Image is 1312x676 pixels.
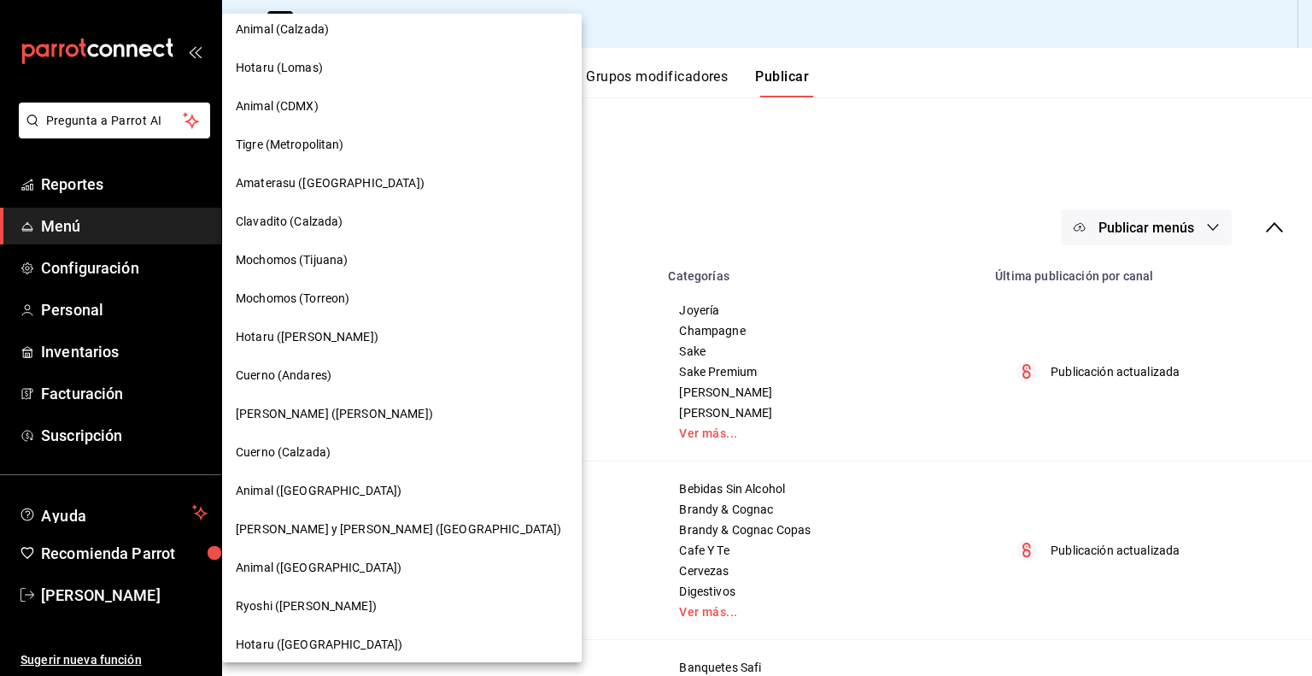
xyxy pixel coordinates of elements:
[236,597,377,615] span: Ryoshi ([PERSON_NAME])
[222,241,582,279] div: Mochomos (Tijuana)
[236,444,331,461] span: Cuerno (Calzada)
[236,136,344,154] span: Tigre (Metropolitan)
[236,251,348,269] span: Mochomos (Tijuana)
[222,10,582,49] div: Animal (Calzada)
[222,279,582,318] div: Mochomos (Torreon)
[222,356,582,395] div: Cuerno (Andares)
[222,203,582,241] div: Clavadito (Calzada)
[222,395,582,433] div: [PERSON_NAME] ([PERSON_NAME])
[236,21,329,38] span: Animal (Calzada)
[236,97,319,115] span: Animal (CDMX)
[222,164,582,203] div: Amaterasu ([GEOGRAPHIC_DATA])
[222,626,582,664] div: Hotaru ([GEOGRAPHIC_DATA])
[236,636,402,654] span: Hotaru ([GEOGRAPHIC_DATA])
[222,87,582,126] div: Animal (CDMX)
[222,472,582,510] div: Animal ([GEOGRAPHIC_DATA])
[222,549,582,587] div: Animal ([GEOGRAPHIC_DATA])
[222,126,582,164] div: Tigre (Metropolitan)
[236,328,378,346] span: Hotaru ([PERSON_NAME])
[236,405,433,423] span: [PERSON_NAME] ([PERSON_NAME])
[222,433,582,472] div: Cuerno (Calzada)
[222,587,582,626] div: Ryoshi ([PERSON_NAME])
[222,510,582,549] div: [PERSON_NAME] y [PERSON_NAME] ([GEOGRAPHIC_DATA])
[236,213,343,231] span: Clavadito (Calzada)
[222,49,582,87] div: Hotaru (Lomas)
[236,174,425,192] span: Amaterasu ([GEOGRAPHIC_DATA])
[236,559,401,577] span: Animal ([GEOGRAPHIC_DATA])
[236,367,331,385] span: Cuerno (Andares)
[222,318,582,356] div: Hotaru ([PERSON_NAME])
[236,290,349,308] span: Mochomos (Torreon)
[236,59,323,77] span: Hotaru (Lomas)
[236,520,561,538] span: [PERSON_NAME] y [PERSON_NAME] ([GEOGRAPHIC_DATA])
[236,482,401,500] span: Animal ([GEOGRAPHIC_DATA])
